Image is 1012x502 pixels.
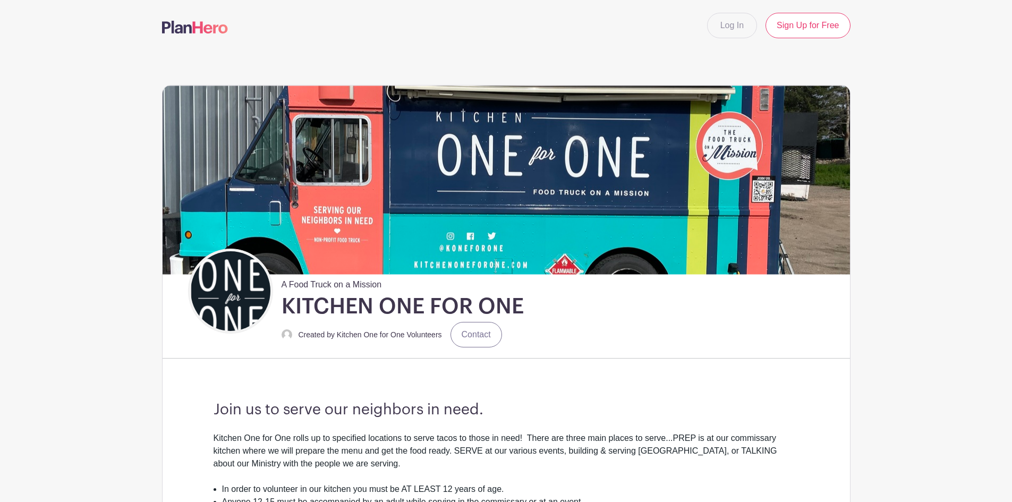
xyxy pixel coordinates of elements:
img: logo-507f7623f17ff9eddc593b1ce0a138ce2505c220e1c5a4e2b4648c50719b7d32.svg [162,21,228,33]
a: Contact [450,322,502,347]
img: default-ce2991bfa6775e67f084385cd625a349d9dcbb7a52a09fb2fda1e96e2d18dcdb.png [282,329,292,340]
img: Black%20Verticle%20KO4O%202.png [191,251,270,331]
h3: Join us to serve our neighbors in need. [214,401,799,419]
h1: KITCHEN ONE FOR ONE [282,293,524,320]
div: Kitchen One for One rolls up to specified locations to serve tacos to those in need! There are th... [214,432,799,483]
a: Sign Up for Free [766,13,850,38]
small: Created by Kitchen One for One Volunteers [299,330,442,339]
a: Log In [707,13,757,38]
li: In order to volunteer in our kitchen you must be AT LEAST 12 years of age. [222,483,799,496]
img: IMG_9124.jpeg [163,86,850,274]
span: A Food Truck on a Mission [282,274,382,291]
